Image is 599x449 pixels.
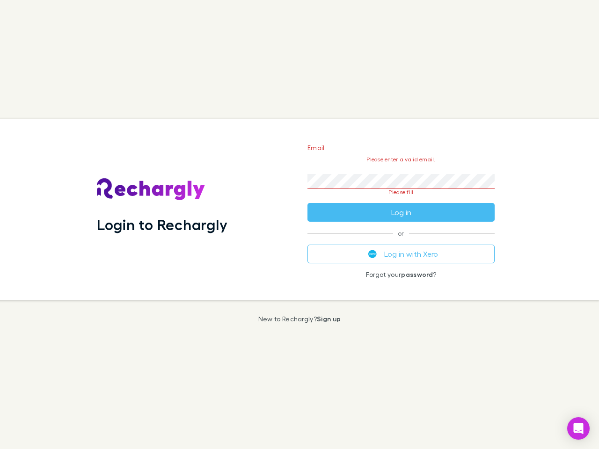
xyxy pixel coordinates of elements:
span: or [307,233,495,233]
a: Sign up [317,315,341,323]
img: Rechargly's Logo [97,178,205,201]
p: New to Rechargly? [258,315,341,323]
p: Please fill [307,189,495,196]
h1: Login to Rechargly [97,216,227,233]
button: Log in with Xero [307,245,495,263]
button: Log in [307,203,495,222]
img: Xero's logo [368,250,377,258]
p: Forgot your ? [307,271,495,278]
a: password [401,270,433,278]
p: Please enter a valid email. [307,156,495,163]
div: Open Intercom Messenger [567,417,590,440]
